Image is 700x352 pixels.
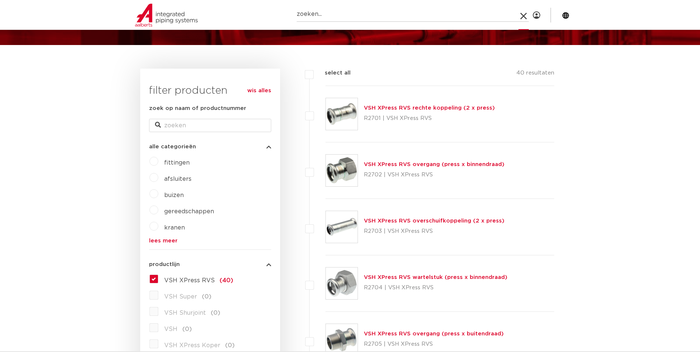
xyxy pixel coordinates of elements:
a: kranen [164,225,185,231]
span: (0) [202,294,211,300]
label: zoek op naam of productnummer [149,104,246,113]
span: (0) [182,326,192,332]
button: productlijn [149,262,271,267]
a: lees meer [149,238,271,244]
span: (40) [220,277,233,283]
a: fittingen [164,160,190,166]
a: afsluiters [164,176,192,182]
button: alle categorieën [149,144,271,149]
span: VSH Super [164,294,197,300]
span: (0) [225,342,235,348]
a: wis alles [247,86,271,95]
h3: filter producten [149,83,271,98]
a: buizen [164,192,184,198]
a: VSH XPress RVS overschuifkoppeling (2 x press) [364,218,504,224]
p: R2703 | VSH XPress RVS [364,225,504,237]
span: (0) [211,310,220,316]
span: VSH XPress Koper [164,342,220,348]
span: VSH Shurjoint [164,310,206,316]
a: VSH XPress RVS overgang (press x binnendraad) [364,162,504,167]
p: R2704 | VSH XPress RVS [364,282,507,294]
label: select all [314,69,351,77]
p: R2701 | VSH XPress RVS [364,113,495,124]
a: VSH XPress RVS rechte koppeling (2 x press) [364,105,495,111]
img: Thumbnail for VSH XPress RVS rechte koppeling (2 x press) [326,98,358,130]
span: alle categorieën [149,144,196,149]
img: Thumbnail for VSH XPress RVS overgang (press x binnendraad) [326,155,358,186]
a: VSH XPress RVS overgang (press x buitendraad) [364,331,504,337]
span: VSH XPress RVS [164,277,215,283]
p: R2702 | VSH XPress RVS [364,169,504,181]
span: productlijn [149,262,180,267]
img: Thumbnail for VSH XPress RVS wartelstuk (press x binnendraad) [326,268,358,299]
a: gereedschappen [164,208,214,214]
img: Thumbnail for VSH XPress RVS overschuifkoppeling (2 x press) [326,211,358,243]
p: R2705 | VSH XPress RVS [364,338,504,350]
input: zoeken... [297,7,529,22]
span: VSH [164,326,177,332]
input: zoeken [149,119,271,132]
p: 40 resultaten [516,69,554,80]
a: VSH XPress RVS wartelstuk (press x binnendraad) [364,275,507,280]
